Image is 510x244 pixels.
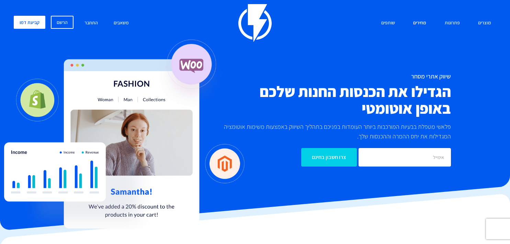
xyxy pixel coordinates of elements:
a: קביעת דמו [14,16,45,29]
a: הרשם [51,16,73,29]
input: צרו חשבון בחינם [301,148,357,167]
a: מוצרים [473,16,496,30]
a: התחבר [79,16,103,30]
h1: שיווק אתרי מסחר [220,73,451,80]
a: מחירים [408,16,431,30]
input: אימייל [359,148,451,167]
a: פתרונות [440,16,465,30]
a: שותפים [376,16,400,30]
a: משאבים [109,16,134,30]
p: פלאשי מטפלת בבעיות המורכבות ביותר העומדות בפניכם בתהליך השיווק באמצעות משימות אוטומציה המגדילות א... [220,122,451,141]
h2: הגדילו את הכנסות החנות שלכם באופן אוטומטי [220,83,451,117]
